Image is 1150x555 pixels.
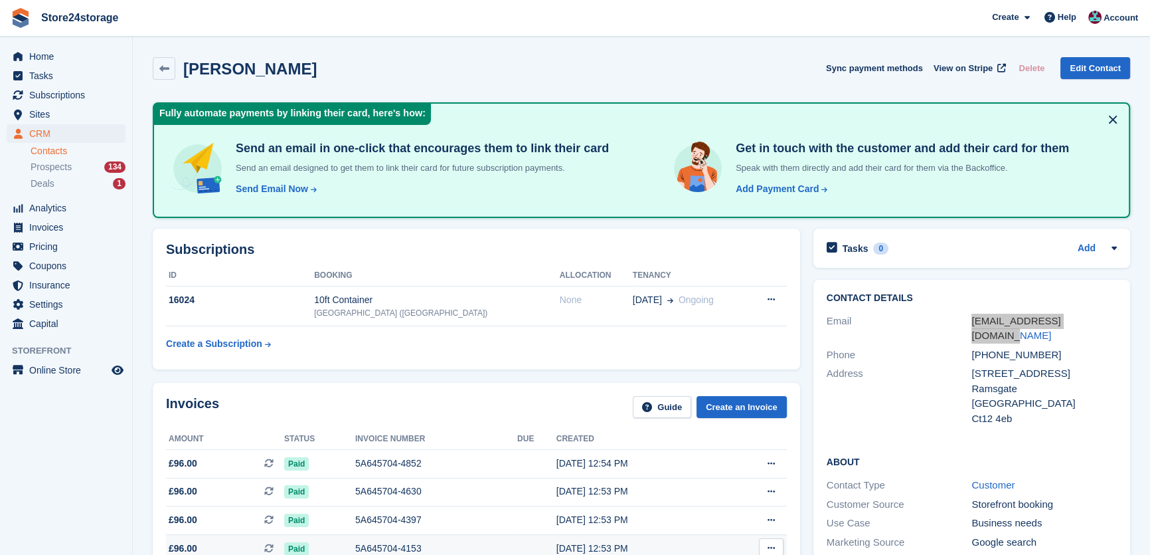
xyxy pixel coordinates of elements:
img: George [1088,11,1102,24]
img: stora-icon-8386f47178a22dfd0bd8f6a31ec36ba5ce8667c1dd55bd0f319d3a0aa187defe.svg [11,8,31,28]
span: Account [1104,11,1138,25]
a: Store24storage [36,7,124,29]
span: Create [992,11,1019,24]
span: Help [1058,11,1076,24]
